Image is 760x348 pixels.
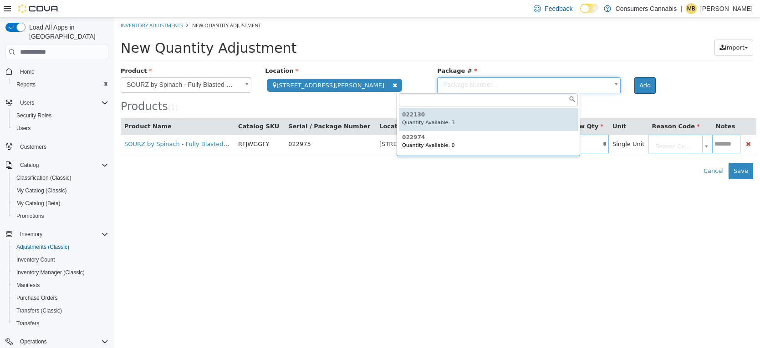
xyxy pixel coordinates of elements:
button: Users [2,96,112,109]
p: [PERSON_NAME] [700,3,753,14]
input: Dark Mode [580,4,599,13]
a: My Catalog (Classic) [13,185,71,196]
button: Inventory [16,229,46,240]
button: Users [16,97,38,108]
a: Security Roles [13,110,55,121]
span: Purchase Orders [16,294,58,302]
button: Inventory [2,228,112,241]
a: Inventory Manager (Classic) [13,267,88,278]
span: Users [13,123,108,134]
span: Inventory Count [13,254,108,265]
span: Security Roles [13,110,108,121]
img: Cova [18,4,59,13]
p: Consumers Cannabis [616,3,677,14]
button: My Catalog (Classic) [9,184,112,197]
button: Manifests [9,279,112,292]
span: Inventory Manager (Classic) [16,269,85,276]
button: Inventory Manager (Classic) [9,266,112,279]
span: Home [16,66,108,77]
a: Inventory Count [13,254,59,265]
h6: 022130 [288,95,461,101]
span: Inventory Manager (Classic) [13,267,108,278]
a: Home [16,66,38,77]
p: | [680,3,682,14]
button: Inventory Count [9,253,112,266]
h6: 022974 [288,117,461,123]
span: Classification (Classic) [13,172,108,183]
button: Catalog [2,159,112,171]
button: Operations [16,336,51,347]
span: Promotions [16,212,44,220]
span: Classification (Classic) [16,174,71,182]
span: Inventory [20,231,42,238]
span: Reports [13,79,108,90]
button: Promotions [9,210,112,222]
a: My Catalog (Beta) [13,198,64,209]
span: Transfers [16,320,39,327]
span: Customers [20,143,46,151]
span: My Catalog (Classic) [13,185,108,196]
span: Reports [16,81,36,88]
span: Adjustments (Classic) [16,243,69,251]
span: Home [20,68,35,76]
span: Catalog [20,161,39,169]
button: Customers [2,140,112,153]
button: Reports [9,78,112,91]
span: Users [16,97,108,108]
button: Adjustments (Classic) [9,241,112,253]
span: Adjustments (Classic) [13,242,108,252]
span: My Catalog (Beta) [16,200,61,207]
button: Transfers [9,317,112,330]
a: Reports [13,79,39,90]
button: Operations [2,335,112,348]
span: Promotions [13,211,108,222]
button: Catalog [16,160,42,171]
a: Transfers (Classic) [13,305,66,316]
span: Inventory Count [16,256,55,263]
button: Purchase Orders [9,292,112,304]
span: Inventory [16,229,108,240]
span: My Catalog (Beta) [13,198,108,209]
span: Manifests [16,282,40,289]
a: Adjustments (Classic) [13,242,73,252]
span: Operations [20,338,47,345]
a: Customers [16,141,50,152]
a: Purchase Orders [13,293,61,303]
span: Manifests [13,280,108,291]
a: Classification (Classic) [13,172,75,183]
span: Feedback [545,4,572,13]
span: MB [687,3,695,14]
button: Security Roles [9,109,112,122]
span: Users [16,125,31,132]
small: Quantity Available: 3 [288,102,341,108]
a: Transfers [13,318,43,329]
span: Transfers (Classic) [13,305,108,316]
span: Purchase Orders [13,293,108,303]
button: Users [9,122,112,135]
span: Catalog [16,160,108,171]
button: Classification (Classic) [9,171,112,184]
a: Promotions [13,211,48,222]
a: Users [13,123,34,134]
span: Customers [16,141,108,152]
span: Load All Apps in [GEOGRAPHIC_DATA] [26,23,108,41]
div: Michael Bertani [686,3,697,14]
button: Transfers (Classic) [9,304,112,317]
a: Manifests [13,280,43,291]
button: Home [2,65,112,78]
span: Transfers [13,318,108,329]
span: Operations [16,336,108,347]
span: Users [20,99,34,106]
span: Transfers (Classic) [16,307,62,314]
small: Quantity Available: 0 [288,125,341,131]
span: Security Roles [16,112,51,119]
button: My Catalog (Beta) [9,197,112,210]
span: My Catalog (Classic) [16,187,67,194]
